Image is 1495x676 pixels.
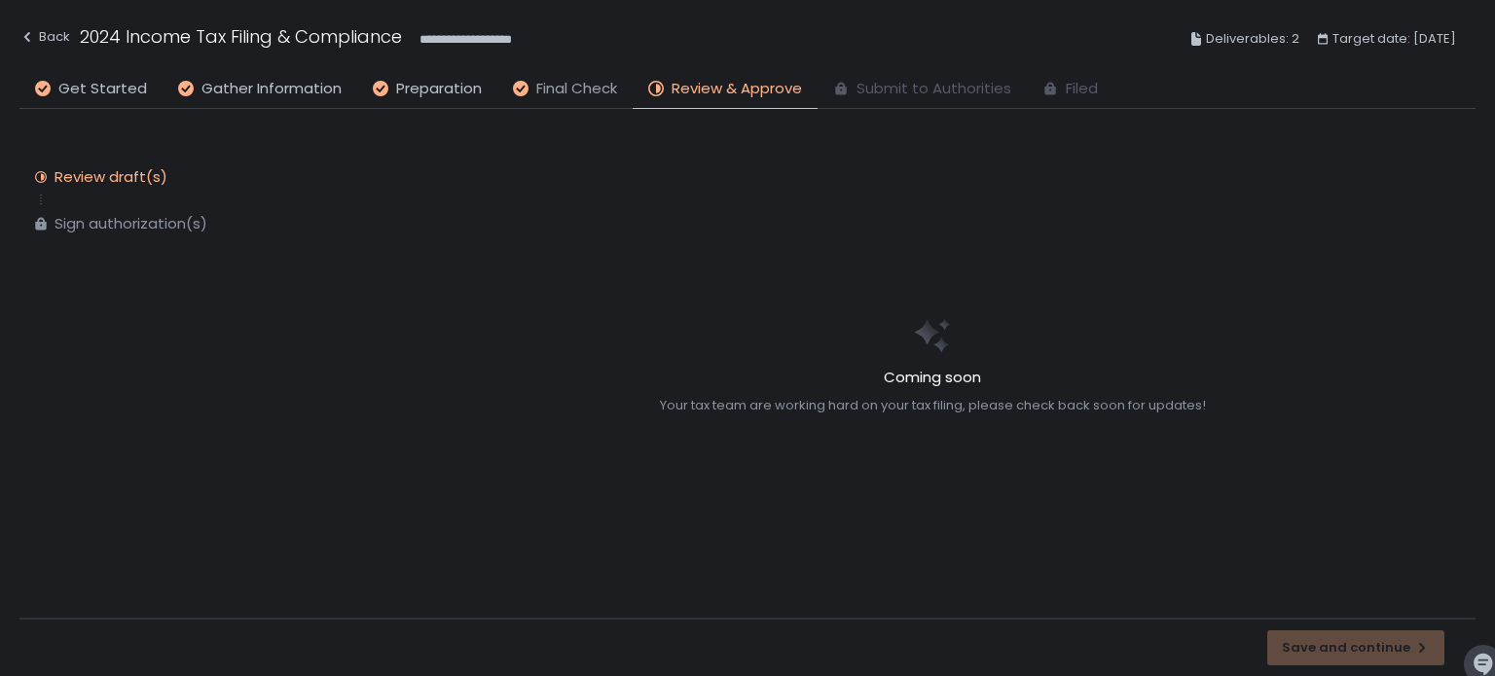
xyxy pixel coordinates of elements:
[660,367,1206,389] h2: Coming soon
[201,78,342,100] span: Gather Information
[55,214,207,233] div: Sign authorization(s)
[672,78,802,100] span: Review & Approve
[1206,27,1299,51] span: Deliverables: 2
[1332,27,1456,51] span: Target date: [DATE]
[19,25,70,49] div: Back
[1066,78,1098,100] span: Filed
[80,23,402,50] h1: 2024 Income Tax Filing & Compliance
[857,78,1011,100] span: Submit to Authorities
[536,78,617,100] span: Final Check
[396,78,482,100] span: Preparation
[19,23,70,55] button: Back
[55,167,167,187] div: Review draft(s)
[660,397,1206,414] div: Your tax team are working hard on your tax filing, please check back soon for updates!
[58,78,147,100] span: Get Started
